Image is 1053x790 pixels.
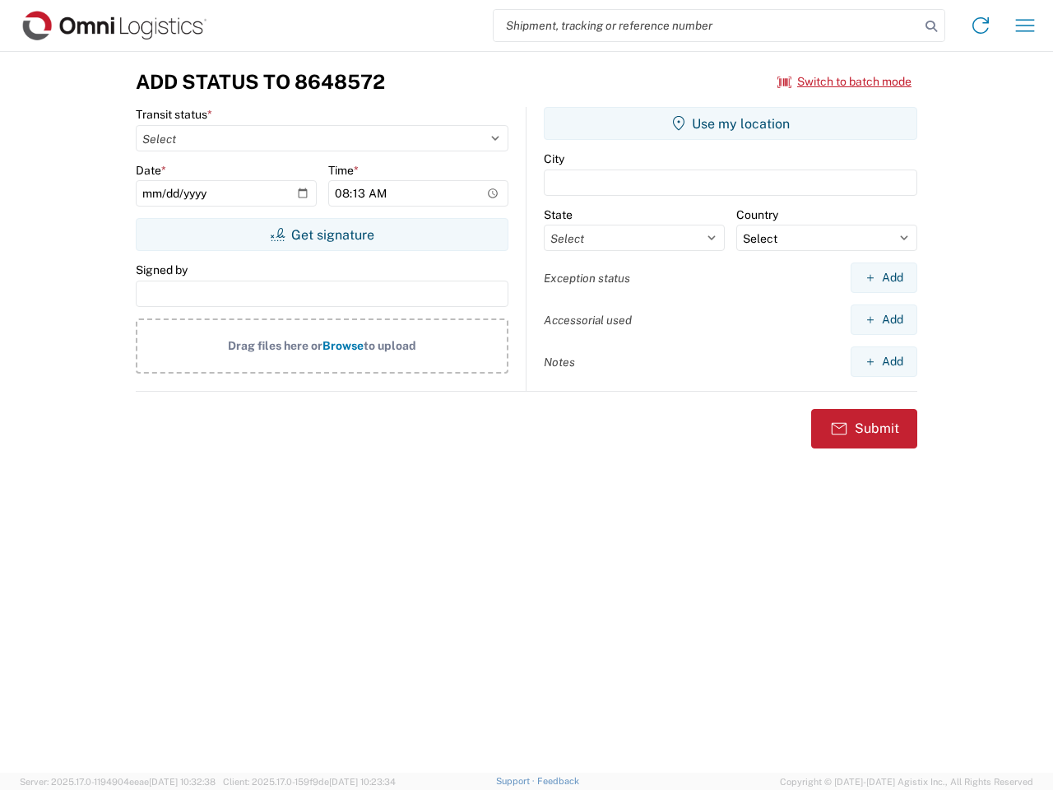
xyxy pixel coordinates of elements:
[329,777,396,787] span: [DATE] 10:23:34
[136,263,188,277] label: Signed by
[322,339,364,352] span: Browse
[544,107,917,140] button: Use my location
[149,777,216,787] span: [DATE] 10:32:38
[544,271,630,286] label: Exception status
[851,263,917,293] button: Add
[364,339,416,352] span: to upload
[851,304,917,335] button: Add
[544,313,632,328] label: Accessorial used
[496,776,537,786] a: Support
[228,339,322,352] span: Drag files here or
[780,774,1033,789] span: Copyright © [DATE]-[DATE] Agistix Inc., All Rights Reserved
[136,107,212,122] label: Transit status
[736,207,778,222] label: Country
[136,218,508,251] button: Get signature
[328,163,359,178] label: Time
[136,163,166,178] label: Date
[20,777,216,787] span: Server: 2025.17.0-1194904eeae
[851,346,917,377] button: Add
[544,151,564,166] label: City
[223,777,396,787] span: Client: 2025.17.0-159f9de
[777,68,912,95] button: Switch to batch mode
[544,207,573,222] label: State
[136,70,385,94] h3: Add Status to 8648572
[811,409,917,448] button: Submit
[494,10,920,41] input: Shipment, tracking or reference number
[537,776,579,786] a: Feedback
[544,355,575,369] label: Notes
